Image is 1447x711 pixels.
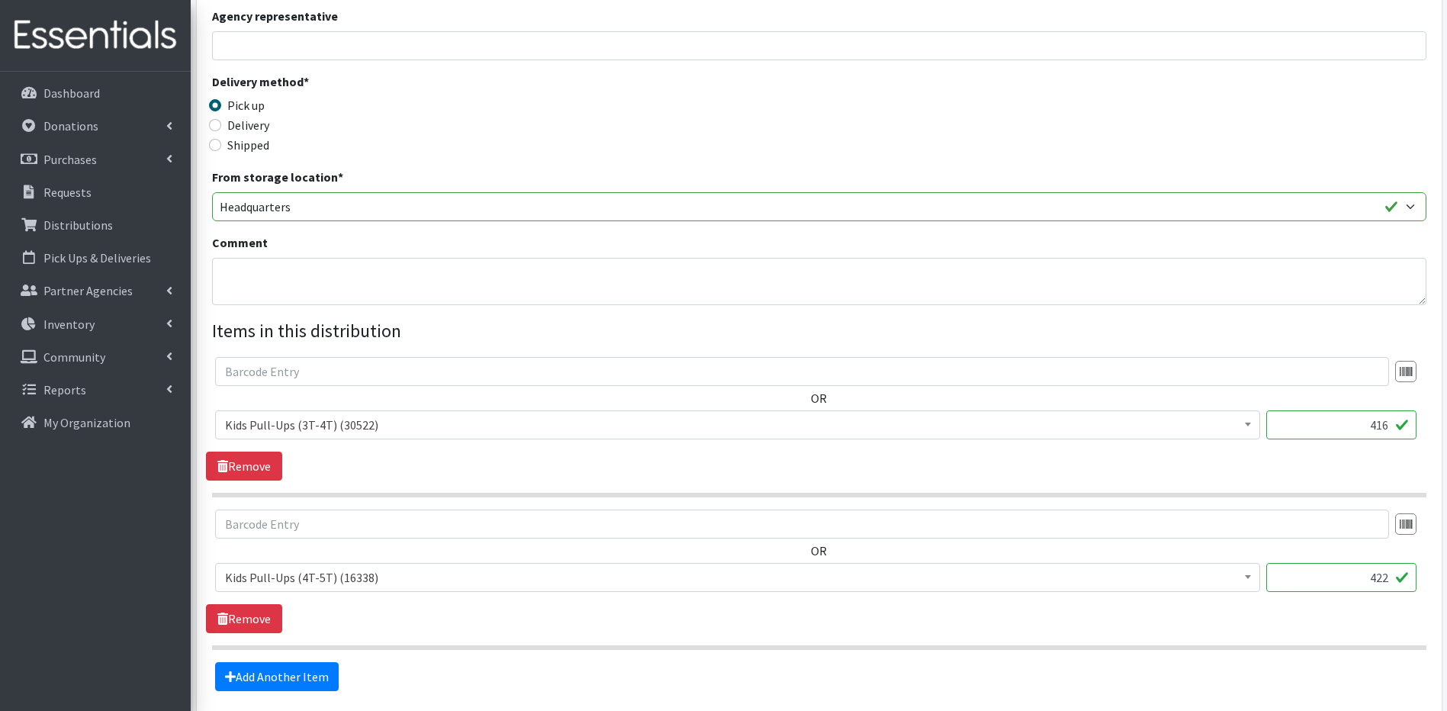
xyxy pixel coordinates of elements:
p: Partner Agencies [43,283,133,298]
a: Purchases [6,144,185,175]
a: Pick Ups & Deliveries [6,243,185,273]
legend: Delivery method [212,72,516,96]
a: Inventory [6,309,185,339]
span: Kids Pull-Ups (3T-4T) (30522) [215,410,1260,439]
a: Add Another Item [215,662,339,691]
p: Purchases [43,152,97,167]
a: Donations [6,111,185,141]
p: Donations [43,118,98,134]
label: Shipped [227,136,269,154]
a: Distributions [6,210,185,240]
a: My Organization [6,407,185,438]
label: OR [811,389,827,407]
input: Barcode Entry [215,510,1389,539]
a: Community [6,342,185,372]
p: Distributions [43,217,113,233]
p: Dashboard [43,85,100,101]
img: HumanEssentials [6,10,185,61]
abbr: required [338,169,343,185]
abbr: required [304,74,309,89]
span: Kids Pull-Ups (3T-4T) (30522) [225,414,1250,436]
label: Delivery [227,116,269,134]
input: Quantity [1266,410,1416,439]
a: Remove [206,452,282,481]
label: From storage location [212,168,343,186]
a: Requests [6,177,185,208]
p: Requests [43,185,92,200]
a: Reports [6,375,185,405]
p: Community [43,349,105,365]
a: Partner Agencies [6,275,185,306]
span: Kids Pull-Ups (4T-5T) (16338) [225,567,1250,588]
p: My Organization [43,415,130,430]
legend: Items in this distribution [212,317,1426,345]
p: Reports [43,382,86,397]
a: Remove [206,604,282,633]
p: Inventory [43,317,95,332]
label: Pick up [227,96,265,114]
input: Barcode Entry [215,357,1389,386]
input: Quantity [1266,563,1416,592]
label: Agency representative [212,7,338,25]
label: Comment [212,233,268,252]
a: Dashboard [6,78,185,108]
p: Pick Ups & Deliveries [43,250,151,265]
label: OR [811,542,827,560]
span: Kids Pull-Ups (4T-5T) (16338) [215,563,1260,592]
